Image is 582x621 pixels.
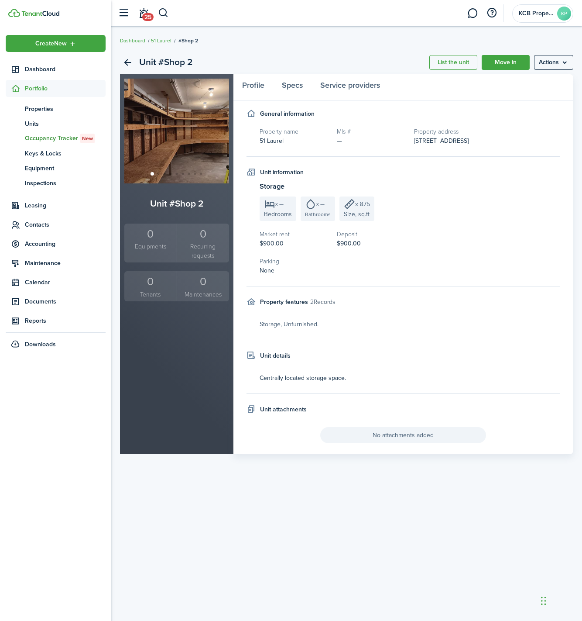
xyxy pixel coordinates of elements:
[344,210,370,219] span: Size, sq.ft
[6,61,106,78] a: Dashboard
[273,74,312,100] a: Specs
[6,116,106,131] a: Units
[414,136,469,145] span: [STREET_ADDRESS]
[260,320,560,329] div: Storage, Unfurnished.
[337,230,405,239] h5: Deposit
[6,176,106,190] a: Inspections
[337,239,361,248] span: $900.00
[429,55,477,70] a: List the unit
[177,224,229,263] a: 0Recurring requests
[25,164,106,173] span: Equipment
[275,201,284,207] span: x —
[179,226,227,242] div: 0
[260,127,328,136] h5: Property name
[25,220,106,229] span: Contacts
[82,135,93,142] span: New
[25,84,106,93] span: Portfolio
[135,2,152,24] a: Notifications
[178,37,198,45] span: #Shop 2
[124,271,177,301] a: 0Tenants
[25,340,56,349] span: Downloads
[6,35,106,52] button: Open menu
[260,351,291,360] h4: Unit details
[124,197,229,210] h2: Unit #Shop 2
[35,41,67,47] span: Create New
[120,55,135,70] a: Back
[260,109,315,118] h4: General information
[21,11,59,16] img: TenantCloud
[260,266,274,275] span: None
[127,273,175,290] div: 0
[316,201,325,207] span: x —
[312,74,389,100] a: Service providers
[8,9,20,17] img: TenantCloud
[305,210,331,218] span: Bathrooms
[179,242,227,260] small: Recurring requests
[179,290,227,299] small: Maintenances
[534,55,573,70] button: Open menu
[484,6,499,21] button: Open resource center
[25,259,106,268] span: Maintenance
[519,10,554,17] span: KCB Properties LLC
[482,55,530,70] a: Move in
[177,271,229,301] a: 0Maintenances
[337,136,342,145] span: —
[127,226,175,242] div: 0
[142,13,154,21] span: 25
[260,405,307,414] h4: Unit attachments
[6,146,106,161] a: Keys & Locks
[260,230,328,239] h5: Market rent
[6,101,106,116] a: Properties
[25,104,106,114] span: Properties
[25,134,106,143] span: Occupancy Tracker
[260,181,560,192] h3: Storage
[260,168,304,177] h4: Unit information
[264,210,292,219] span: Bedrooms
[260,373,560,383] p: Centrally located storage space.
[260,257,328,266] h5: Parking
[464,2,481,24] a: Messaging
[115,5,132,21] button: Open sidebar
[120,37,145,45] a: Dashboard
[6,312,106,329] a: Reports
[25,149,106,158] span: Keys & Locks
[260,239,284,248] span: $900.00
[124,224,177,263] a: 0Equipments
[25,65,106,74] span: Dashboard
[25,278,106,287] span: Calendar
[25,239,106,248] span: Accounting
[260,297,308,307] h4: Property features
[158,6,169,21] button: Search
[179,273,227,290] div: 0
[151,37,171,45] a: 51 Laurel
[127,290,175,299] small: Tenants
[25,316,106,325] span: Reports
[25,179,106,188] span: Inspections
[25,119,106,128] span: Units
[139,55,192,70] h2: Unit #Shop 2
[6,161,106,176] a: Equipment
[260,136,284,145] span: 51 Laurel
[25,297,106,306] span: Documents
[25,201,106,210] span: Leasing
[233,74,273,100] a: Profile
[6,131,106,146] a: Occupancy TrackerNew
[534,55,573,70] menu-btn: Actions
[557,7,571,21] avatar-text: KP
[541,588,546,614] div: Drag
[310,297,335,307] small: 2 Records
[337,127,405,136] h5: Mls #
[414,127,560,136] h5: Property address
[355,200,370,209] span: x 875
[432,527,582,621] iframe: Chat Widget
[127,242,175,251] small: Equipments
[124,79,229,183] img: Unit avatar
[320,427,486,443] span: No attachments added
